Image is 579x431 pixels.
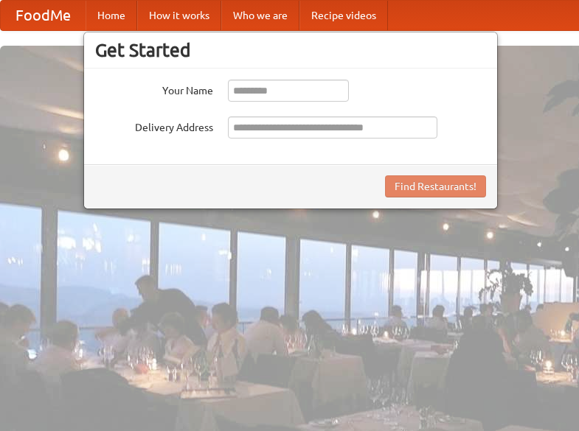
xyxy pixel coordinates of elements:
[221,1,299,30] a: Who we are
[95,80,213,98] label: Your Name
[95,39,486,61] h3: Get Started
[95,116,213,135] label: Delivery Address
[299,1,388,30] a: Recipe videos
[137,1,221,30] a: How it works
[385,175,486,197] button: Find Restaurants!
[86,1,137,30] a: Home
[1,1,86,30] a: FoodMe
